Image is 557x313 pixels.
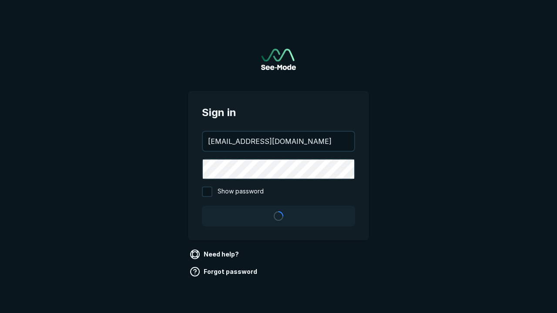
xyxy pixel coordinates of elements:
a: Forgot password [188,265,261,279]
img: See-Mode Logo [261,49,296,70]
input: your@email.com [203,132,354,151]
span: Sign in [202,105,355,120]
a: Go to sign in [261,49,296,70]
span: Show password [218,186,264,197]
a: Need help? [188,247,242,261]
